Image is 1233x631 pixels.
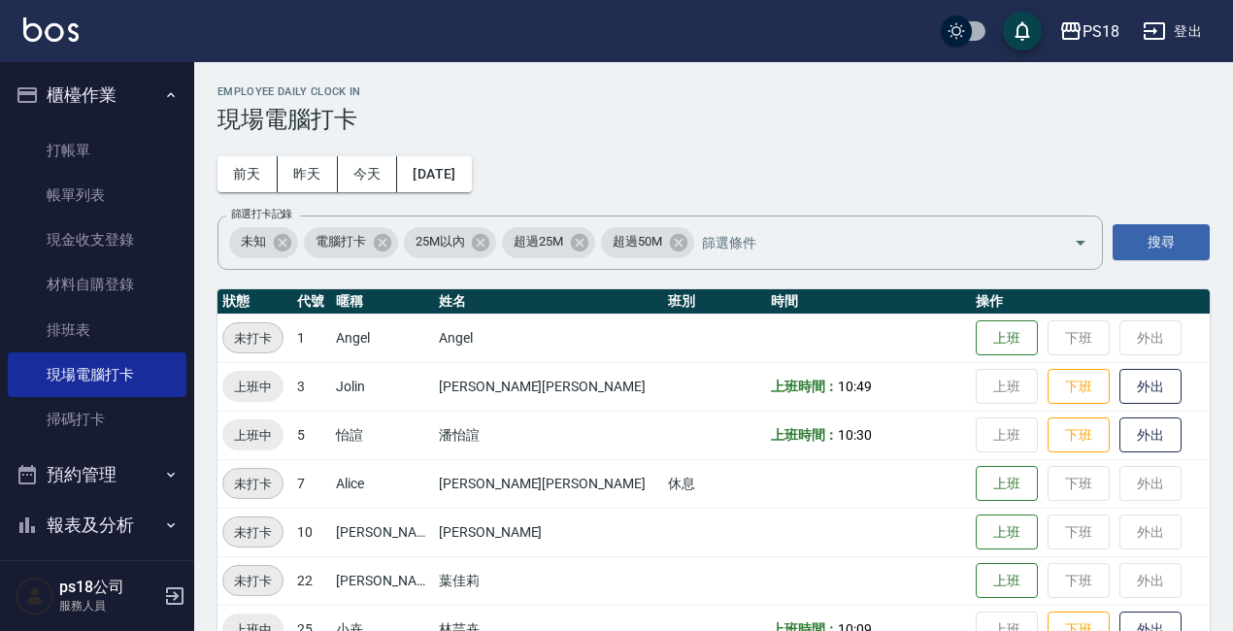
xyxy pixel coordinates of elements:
button: 下班 [1048,417,1110,453]
th: 班別 [663,289,766,315]
b: 上班時間： [771,427,839,443]
span: 10:30 [838,427,872,443]
button: 上班 [976,466,1038,502]
span: 超過25M [502,232,575,251]
a: 材料自購登錄 [8,262,186,307]
button: save [1003,12,1042,50]
a: 排班表 [8,308,186,352]
button: PS18 [1051,12,1127,51]
button: 昨天 [278,156,338,192]
span: 未打卡 [223,474,283,494]
input: 篩選條件 [697,225,1040,259]
td: [PERSON_NAME][PERSON_NAME] [434,459,663,508]
td: 3 [292,362,331,411]
a: 打帳單 [8,128,186,173]
div: 25M以內 [404,227,497,258]
a: 現金收支登錄 [8,217,186,262]
td: Angel [434,314,663,362]
th: 狀態 [217,289,292,315]
button: 今天 [338,156,398,192]
button: 前天 [217,156,278,192]
td: [PERSON_NAME] [331,508,434,556]
button: 客戶管理 [8,549,186,600]
span: 超過50M [601,232,674,251]
h5: ps18公司 [59,578,158,597]
button: 報表及分析 [8,500,186,550]
span: 未打卡 [223,328,283,349]
td: [PERSON_NAME] [434,508,663,556]
button: 上班 [976,515,1038,550]
button: 登出 [1135,14,1210,50]
span: 未知 [229,232,278,251]
span: 10:49 [838,379,872,394]
th: 時間 [766,289,972,315]
button: 搜尋 [1113,224,1210,260]
div: 未知 [229,227,298,258]
th: 暱稱 [331,289,434,315]
button: 上班 [976,320,1038,356]
td: 10 [292,508,331,556]
td: Angel [331,314,434,362]
div: 超過50M [601,227,694,258]
button: 預約管理 [8,449,186,500]
td: 1 [292,314,331,362]
td: 22 [292,556,331,605]
td: [PERSON_NAME][PERSON_NAME] [434,362,663,411]
div: 超過25M [502,227,595,258]
a: 帳單列表 [8,173,186,217]
img: Person [16,577,54,615]
span: 電腦打卡 [304,232,378,251]
button: 外出 [1119,369,1182,405]
td: Jolin [331,362,434,411]
th: 姓名 [434,289,663,315]
th: 代號 [292,289,331,315]
button: Open [1065,227,1096,258]
td: 怡諠 [331,411,434,459]
span: 25M以內 [404,232,477,251]
td: 休息 [663,459,766,508]
h2: Employee Daily Clock In [217,85,1210,98]
td: 7 [292,459,331,508]
span: 上班中 [222,377,283,397]
label: 篩選打卡記錄 [231,207,292,221]
td: 葉佳莉 [434,556,663,605]
button: 下班 [1048,369,1110,405]
button: 上班 [976,563,1038,599]
th: 操作 [971,289,1210,315]
td: 潘怡諠 [434,411,663,459]
td: [PERSON_NAME] [331,556,434,605]
div: PS18 [1083,19,1119,44]
span: 未打卡 [223,522,283,543]
span: 上班中 [222,425,283,446]
button: 外出 [1119,417,1182,453]
button: [DATE] [397,156,471,192]
div: 電腦打卡 [304,227,398,258]
p: 服務人員 [59,597,158,614]
button: 櫃檯作業 [8,70,186,120]
td: 5 [292,411,331,459]
a: 掃碼打卡 [8,397,186,442]
span: 未打卡 [223,571,283,591]
b: 上班時間： [771,379,839,394]
img: Logo [23,17,79,42]
a: 現場電腦打卡 [8,352,186,397]
h3: 現場電腦打卡 [217,106,1210,133]
td: Alice [331,459,434,508]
